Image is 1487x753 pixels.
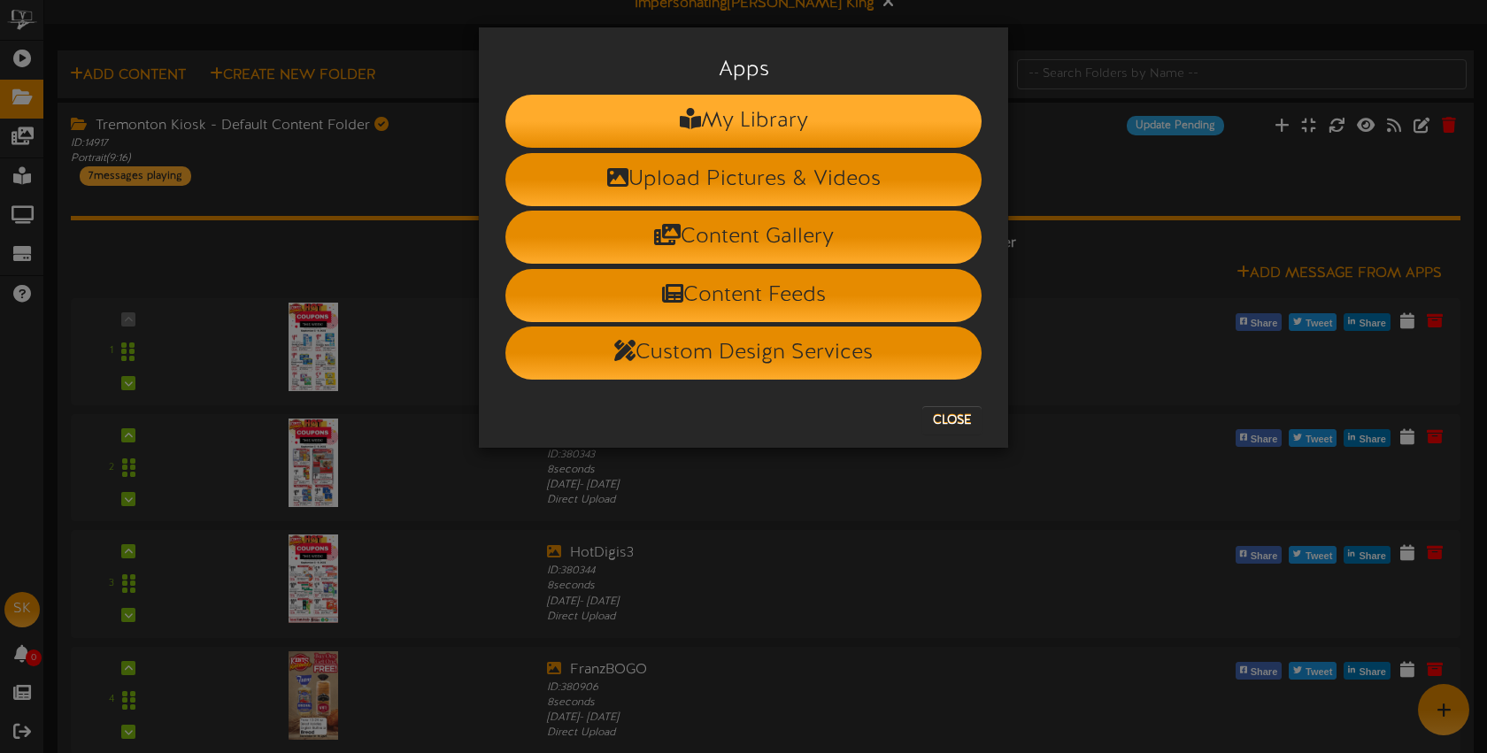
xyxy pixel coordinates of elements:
[505,58,982,81] h3: Apps
[505,327,982,380] li: Custom Design Services
[505,153,982,206] li: Upload Pictures & Videos
[505,211,982,264] li: Content Gallery
[922,406,982,434] button: Close
[505,95,982,148] li: My Library
[505,269,982,322] li: Content Feeds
